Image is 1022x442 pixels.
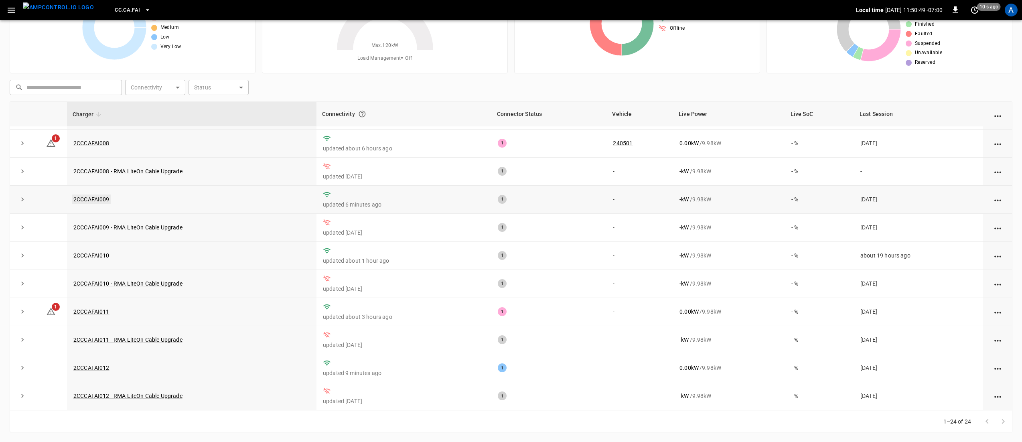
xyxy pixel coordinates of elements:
[16,221,28,233] button: expand row
[323,285,485,293] p: updated [DATE]
[915,40,941,48] span: Suspended
[371,42,399,50] span: Max. 120 kW
[679,280,779,288] div: / 9.98 kW
[679,280,689,288] p: - kW
[785,130,854,158] td: - %
[498,223,507,232] div: 1
[73,365,109,371] a: 2CCCAFAI012
[498,279,507,288] div: 1
[785,270,854,298] td: - %
[323,257,485,265] p: updated about 1 hour ago
[72,195,111,204] a: 2CCCAFAI009
[915,30,933,38] span: Faulted
[323,144,485,152] p: updated about 6 hours ago
[854,354,983,382] td: [DATE]
[673,102,785,126] th: Live Power
[323,397,485,405] p: updated [DATE]
[52,134,60,142] span: 1
[16,193,28,205] button: expand row
[606,186,673,214] td: -
[993,336,1003,344] div: action cell options
[322,107,486,121] div: Connectivity
[915,20,935,28] span: Finished
[606,326,673,354] td: -
[785,298,854,326] td: - %
[854,382,983,410] td: [DATE]
[606,214,673,242] td: -
[1005,4,1018,16] div: profile-icon
[498,335,507,344] div: 1
[73,393,182,399] a: 2CCCAFAI012 - RMA LiteOn Cable Upgrade
[498,195,507,204] div: 1
[16,249,28,262] button: expand row
[679,139,779,147] div: / 9.98 kW
[498,139,507,148] div: 1
[323,369,485,377] p: updated 9 minutes ago
[23,2,94,12] img: ampcontrol.io logo
[160,43,181,51] span: Very Low
[785,354,854,382] td: - %
[993,139,1003,147] div: action cell options
[357,55,412,63] span: Load Management = Off
[73,337,182,343] a: 2CCCAFAI011 - RMA LiteOn Cable Upgrade
[613,140,633,146] a: 240501
[323,172,485,180] p: updated [DATE]
[679,336,779,344] div: / 9.98 kW
[679,392,689,400] p: - kW
[498,307,507,316] div: 1
[679,167,779,175] div: / 9.98 kW
[73,280,182,287] a: 2CCCAFAI010 - RMA LiteOn Cable Upgrade
[679,251,689,260] p: - kW
[993,308,1003,316] div: action cell options
[679,364,699,372] p: 0.00 kW
[993,364,1003,372] div: action cell options
[679,223,779,231] div: / 9.98 kW
[606,102,673,126] th: Vehicle
[498,363,507,372] div: 1
[679,167,689,175] p: - kW
[115,6,140,15] span: CC.CA.FAI
[785,102,854,126] th: Live SoC
[854,298,983,326] td: [DATE]
[854,326,983,354] td: [DATE]
[993,251,1003,260] div: action cell options
[915,59,935,67] span: Reserved
[993,195,1003,203] div: action cell options
[73,109,104,119] span: Charger
[670,24,685,32] span: Offline
[46,308,56,314] a: 1
[16,390,28,402] button: expand row
[679,223,689,231] p: - kW
[854,214,983,242] td: [DATE]
[856,6,884,14] p: Local time
[73,224,182,231] a: 2CCCAFAI009 - RMA LiteOn Cable Upgrade
[679,195,779,203] div: / 9.98 kW
[854,270,983,298] td: [DATE]
[498,391,507,400] div: 1
[606,242,673,270] td: -
[491,102,607,126] th: Connector Status
[73,140,109,146] a: 2CCCAFAI008
[785,326,854,354] td: - %
[606,382,673,410] td: -
[785,158,854,186] td: - %
[943,418,971,426] p: 1–24 of 24
[993,392,1003,400] div: action cell options
[854,186,983,214] td: [DATE]
[498,167,507,176] div: 1
[16,165,28,177] button: expand row
[52,303,60,311] span: 1
[323,201,485,209] p: updated 6 minutes ago
[160,24,179,32] span: Medium
[993,280,1003,288] div: action cell options
[16,137,28,149] button: expand row
[679,251,779,260] div: / 9.98 kW
[679,195,689,203] p: - kW
[16,278,28,290] button: expand row
[606,354,673,382] td: -
[323,229,485,237] p: updated [DATE]
[355,107,369,121] button: Connection between the charger and our software.
[73,252,109,259] a: 2CCCAFAI010
[16,334,28,346] button: expand row
[679,139,699,147] p: 0.00 kW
